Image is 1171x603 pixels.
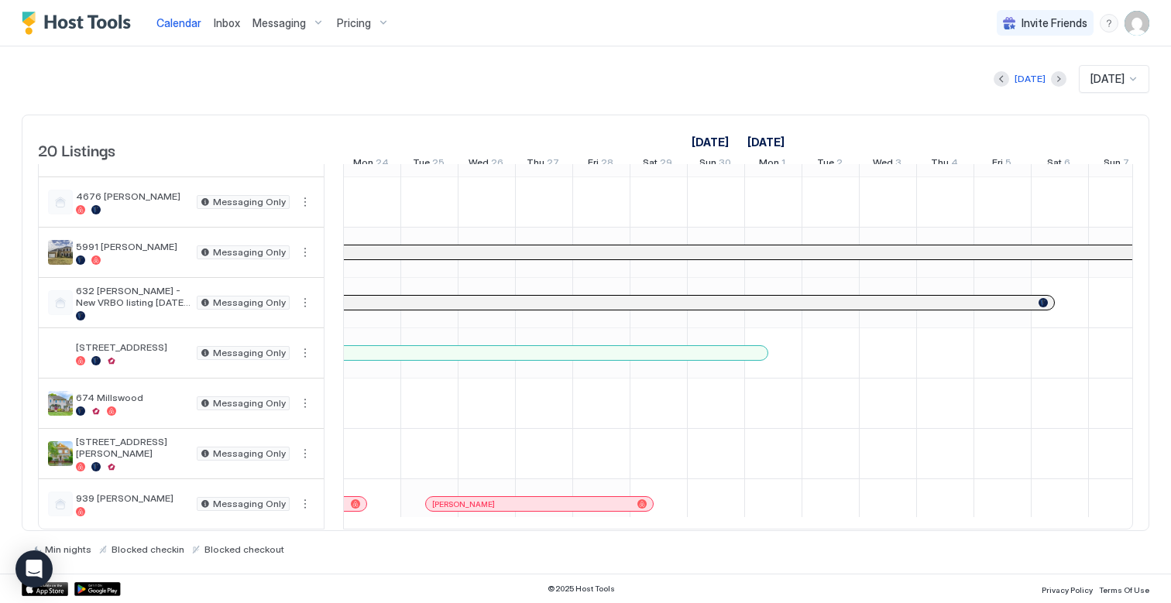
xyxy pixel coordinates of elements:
div: menu [296,444,314,463]
a: December 1, 2025 [755,153,789,176]
a: December 5, 2025 [988,153,1015,176]
span: 674 Millswood [76,392,191,403]
a: November 27, 2025 [523,153,563,176]
div: Open Intercom Messenger [15,550,53,588]
span: 27 [547,156,559,173]
span: 7 [1123,156,1129,173]
span: 26 [491,156,503,173]
span: © 2025 Host Tools [548,584,615,594]
span: Wed [469,156,489,173]
span: Min nights [45,543,91,555]
div: [DATE] [1015,72,1046,86]
div: menu [296,394,314,413]
span: Wed [873,156,893,173]
a: November 26, 2025 [465,153,507,176]
span: Pricing [337,16,371,30]
span: 24 [376,156,389,173]
span: Fri [588,156,599,173]
a: December 1, 2025 [743,131,788,153]
a: Terms Of Use [1099,581,1149,597]
span: 3 [895,156,901,173]
span: Blocked checkout [204,543,284,555]
a: November 29, 2025 [639,153,676,176]
span: 632 [PERSON_NAME] - New VRBO listing [DATE] update [76,285,191,308]
a: November 28, 2025 [584,153,617,176]
span: Sat [643,156,658,173]
span: 28 [601,156,613,173]
button: More options [296,193,314,211]
a: Google Play Store [74,582,121,596]
span: 1 [781,156,785,173]
span: Thu [527,156,544,173]
span: Thu [931,156,949,173]
a: Host Tools Logo [22,12,138,35]
span: 25 [432,156,445,173]
span: 939 [PERSON_NAME] [76,492,191,504]
button: More options [296,293,314,312]
span: 20 Listings [38,138,115,161]
a: December 7, 2025 [1100,153,1133,176]
div: menu [296,193,314,211]
a: November 25, 2025 [409,153,448,176]
button: [DATE] [1012,70,1048,88]
span: [DATE] [1090,72,1125,86]
div: menu [1100,14,1118,33]
a: Inbox [214,15,240,31]
button: More options [296,344,314,362]
span: Mon [353,156,373,173]
a: December 2, 2025 [813,153,846,176]
span: Privacy Policy [1042,585,1093,594]
div: listing image [48,240,73,265]
span: 5 [1005,156,1011,173]
div: listing image [48,441,73,466]
button: More options [296,394,314,413]
span: Fri [992,156,1003,173]
span: [STREET_ADDRESS] [76,341,191,353]
span: 29 [660,156,672,173]
span: Blocked checkin [112,543,184,555]
span: Sat [1047,156,1062,173]
button: Next month [1051,71,1066,87]
button: More options [296,444,314,463]
span: 4 [951,156,958,173]
button: More options [296,495,314,513]
div: User profile [1125,11,1149,36]
span: 5991 [PERSON_NAME] [76,241,191,252]
span: 6 [1064,156,1070,173]
a: Calendar [156,15,201,31]
span: Mon [759,156,779,173]
button: More options [296,243,314,262]
span: Sun [1104,156,1121,173]
span: Tue [817,156,834,173]
a: November 24, 2025 [349,153,393,176]
a: December 4, 2025 [927,153,962,176]
div: menu [296,495,314,513]
span: [PERSON_NAME] [432,499,495,509]
span: Tue [413,156,430,173]
span: Invite Friends [1022,16,1087,30]
a: December 6, 2025 [1043,153,1074,176]
a: November 30, 2025 [695,153,735,176]
span: 2 [836,156,843,173]
span: Inbox [214,16,240,29]
span: Terms Of Use [1099,585,1149,594]
a: App Store [22,582,68,596]
span: 4676 [PERSON_NAME] [76,190,191,202]
a: December 3, 2025 [869,153,905,176]
span: [STREET_ADDRESS][PERSON_NAME] [76,436,191,459]
span: 30 [719,156,731,173]
a: Privacy Policy [1042,581,1093,597]
div: menu [296,293,314,312]
div: listing image [48,341,73,365]
span: Sun [699,156,716,173]
div: menu [296,344,314,362]
div: menu [296,243,314,262]
button: Previous month [994,71,1009,87]
a: November 6, 2025 [688,131,733,153]
span: Calendar [156,16,201,29]
span: Messaging [252,16,306,30]
div: listing image [48,391,73,416]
